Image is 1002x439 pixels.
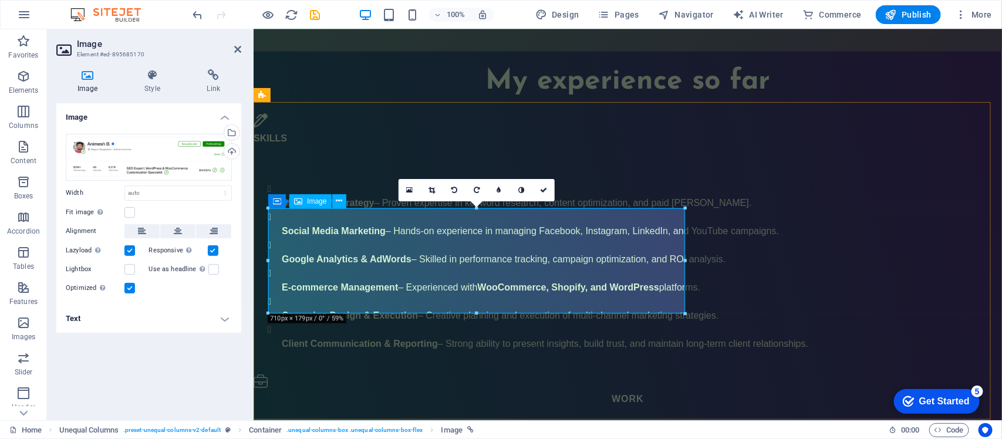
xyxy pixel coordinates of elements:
button: Click here to leave preview mode and continue editing [261,8,275,22]
a: Crop mode [421,179,443,201]
h4: Text [56,305,241,333]
label: Optimized [66,281,124,295]
p: Content [11,156,36,166]
i: Reload page [285,8,299,22]
span: . preset-unequal-columns-v2-default [123,423,221,437]
h4: Style [123,69,185,94]
button: save [308,8,322,22]
a: Rotate right 90° [465,179,488,201]
span: : [909,426,911,434]
a: Blur [488,179,510,201]
p: Features [9,297,38,306]
p: Slider [15,367,33,377]
span: Code [934,423,964,437]
h3: Element #ed-895685170 [77,49,218,60]
label: Lazyload [66,244,124,258]
img: Editor Logo [68,8,156,22]
i: Save (Ctrl+S) [309,8,322,22]
span: Pages [598,9,639,21]
a: Greyscale [510,179,532,201]
a: Select files from the file manager, stock photos, or upload file(s) [399,179,421,201]
p: Columns [9,121,38,130]
h2: Image [77,39,241,49]
h6: 100% [447,8,465,22]
button: reload [285,8,299,22]
h4: Image [56,103,241,124]
button: Code [929,423,969,437]
span: Design [535,9,579,21]
span: Commerce [802,9,862,21]
span: More [955,9,992,21]
button: Usercentrics [979,423,993,437]
span: Image [307,198,326,205]
label: Alignment [66,224,124,238]
p: Header [12,403,35,412]
a: Rotate left 90° [443,179,465,201]
p: Tables [13,262,34,271]
nav: breadcrumb [59,423,474,437]
i: On resize automatically adjust zoom level to fit chosen device. [477,9,488,20]
i: This element is a customizable preset [225,427,231,433]
button: Commerce [798,5,866,24]
label: Fit image [66,205,124,219]
h6: Session time [889,423,920,437]
p: Elements [9,86,39,95]
span: AI Writer [733,9,784,21]
p: Favorites [8,50,38,60]
button: Publish [876,5,941,24]
button: AI Writer [728,5,788,24]
p: Images [12,332,36,342]
button: Navigator [653,5,718,24]
button: undo [191,8,205,22]
span: Click to select. Double-click to edit [441,423,463,437]
a: Click to cancel selection. Double-click to open Pages [9,423,42,437]
span: Click to select. Double-click to edit [59,423,119,437]
span: Navigator [658,9,714,21]
button: 100% [429,8,471,22]
iframe: To enrich screen reader interactions, please activate Accessibility in Grammarly extension settings [254,29,1002,420]
i: Undo: Delete elements (Ctrl+Z) [191,8,205,22]
span: . unequal-columns-box .unequal-columns-box-flex [286,423,423,437]
span: Click to select. Double-click to edit [249,423,282,437]
label: Responsive [149,244,208,258]
i: This element is linked [467,427,474,433]
button: Pages [593,5,644,24]
label: Use as headline [149,262,208,276]
p: Boxes [14,191,33,201]
div: AnimeshBhattacharyaUpworkProfile-mgZ5lsfx6tcetZ0_NOeEpA.png [66,134,232,181]
h4: Link [186,69,241,94]
label: Lightbox [66,262,124,276]
span: 00 00 [901,423,919,437]
label: Width [66,190,124,196]
button: More [950,5,997,24]
a: Confirm ( Ctrl ⏎ ) [532,179,555,201]
span: Publish [885,9,932,21]
iframe: To enrich screen reader interactions, please activate Accessibility in Grammarly extension settings [885,383,984,418]
p: Accordion [7,227,40,236]
button: Design [531,5,584,24]
h4: Image [56,69,123,94]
